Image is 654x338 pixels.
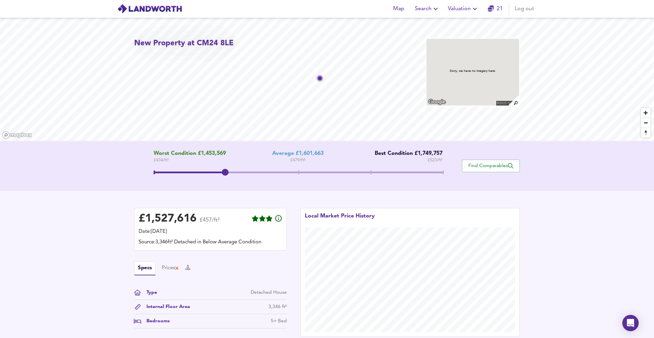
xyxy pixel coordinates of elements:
[426,38,520,106] img: property
[139,239,282,246] div: Source: 3,346ft² Detached in Below Average Condition
[512,2,537,16] button: Log out
[117,4,182,14] img: logo
[427,157,442,164] span: £ 523 / ft²
[515,4,534,14] span: Log out
[390,4,407,14] span: Map
[290,157,305,164] span: £ 479 / ft²
[268,303,287,310] div: 3,346 ft²
[141,303,190,310] div: Internal Floor Area
[448,4,479,14] span: Valuation
[488,4,503,14] a: 21
[388,2,409,16] button: Map
[251,289,287,296] div: Detached House
[141,289,157,296] div: Type
[271,318,287,325] div: 5+ Bed
[412,2,442,16] button: Search
[462,160,520,172] button: Find Comparables
[2,131,32,139] a: Mapbox homepage
[134,261,156,275] button: Specs
[154,150,226,157] span: Worst Condition £1,453,569
[200,218,220,227] span: £457/ft²
[141,318,170,325] div: Bedrooms
[134,38,234,49] h2: New Property at CM24 8LE
[162,264,179,272] button: Prices
[641,108,651,118] button: Zoom in
[466,163,516,169] span: Find Comparables
[445,2,482,16] button: Valuation
[305,212,375,227] div: Local Market Price History
[139,214,197,224] div: £ 1,527,616
[154,157,226,164] span: £ 434 / ft²
[139,228,282,236] div: Date: [DATE]
[508,95,520,107] img: search
[484,2,506,16] button: 21
[641,128,651,138] button: Reset bearing to north
[272,150,324,157] div: Average £1,601,663
[622,315,639,331] div: Open Intercom Messenger
[415,4,440,14] span: Search
[370,150,442,157] div: Best Condition £1,749,757
[641,118,651,128] button: Zoom out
